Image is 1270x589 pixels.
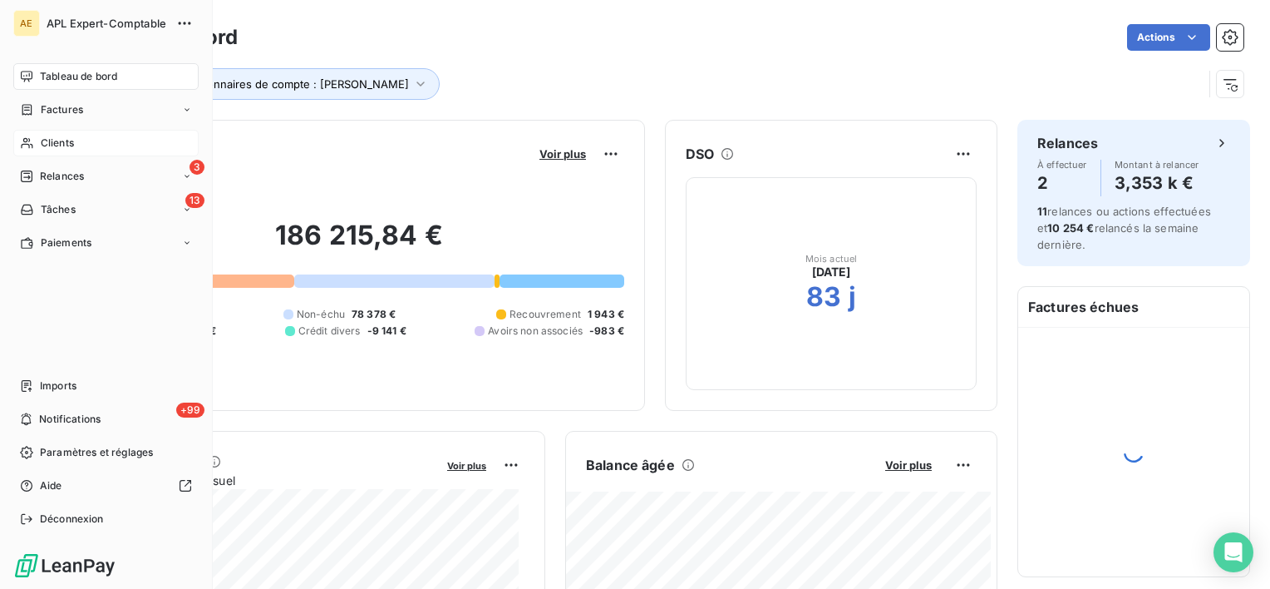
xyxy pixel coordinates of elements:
button: Voir plus [442,458,491,473]
span: Mois actuel [805,254,858,264]
h6: Factures échues [1018,287,1249,327]
span: Paramètres et réglages [40,445,153,460]
span: Aide [40,478,62,493]
h6: DSO [686,144,714,164]
span: Voir plus [539,147,586,161]
span: Relances [40,169,84,184]
span: Non-échu [297,307,345,322]
span: 10 254 € [1047,221,1094,235]
span: Clients [41,136,74,151]
span: -983 € [589,324,624,339]
span: APL Expert-Comptable [47,17,166,30]
span: +99 [176,403,204,418]
span: Tâches [41,202,76,217]
span: Déconnexion [40,512,104,527]
span: Chiffre d'affaires mensuel [94,472,436,489]
span: Gestionnaires de compte : [PERSON_NAME] [180,77,409,91]
span: 13 [185,193,204,208]
button: Actions [1127,24,1210,51]
span: Factures [41,102,83,117]
h6: Relances [1037,133,1098,153]
button: Voir plus [880,458,937,473]
span: relances ou actions effectuées et relancés la semaine dernière. [1037,205,1211,251]
h2: 186 215,84 € [94,219,624,269]
span: [DATE] [812,264,851,280]
h4: 2 [1037,170,1087,196]
h6: Balance âgée [586,455,675,475]
span: 3 [190,160,204,175]
h2: 83 [806,280,841,314]
button: Gestionnaires de compte : [PERSON_NAME] [155,68,440,100]
span: Voir plus [447,460,486,472]
img: Logo LeanPay [13,552,116,579]
span: Paiements [41,235,91,250]
h4: 3,353 k € [1115,170,1199,196]
span: Notifications [39,412,101,427]
span: À effectuer [1037,160,1087,170]
div: AE [13,10,40,37]
div: Open Intercom Messenger [1213,532,1253,572]
span: Crédit divers [298,324,361,339]
span: 11 [1037,205,1047,218]
h2: j [849,280,856,314]
span: Imports [40,379,76,393]
span: 78 378 € [352,307,396,322]
span: -9 141 € [367,324,406,339]
span: Montant à relancer [1115,160,1199,170]
button: Voir plus [534,146,591,161]
span: 1 943 € [588,307,624,322]
span: Voir plus [885,458,932,472]
span: Tableau de bord [40,69,117,84]
a: Aide [13,473,199,499]
span: Recouvrement [509,307,581,322]
span: Avoirs non associés [488,324,583,339]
